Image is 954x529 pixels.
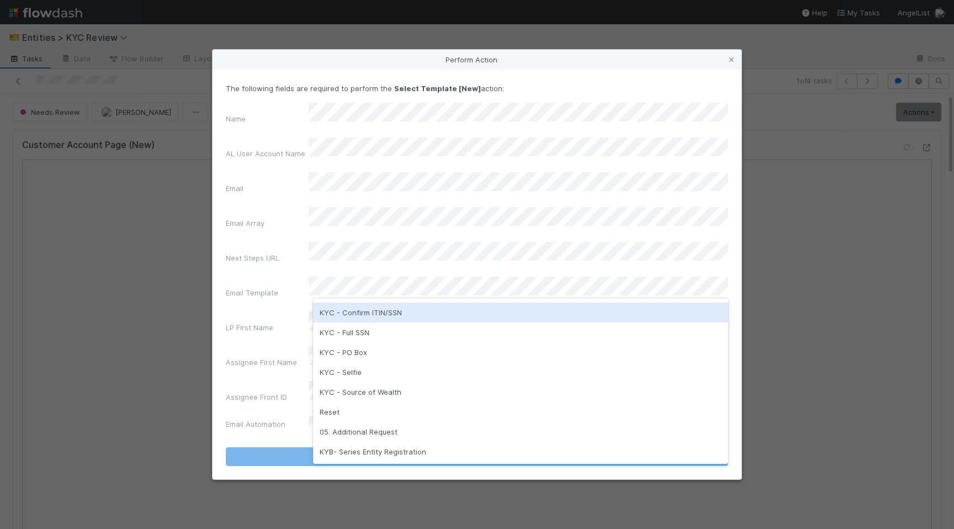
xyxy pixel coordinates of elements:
div: KYC - Source of Wealth [313,382,728,402]
strong: Select Template [New] [394,84,481,93]
label: Email [226,183,243,194]
label: Email Automation [226,419,285,430]
button: Select Template [New] [226,447,728,466]
label: Name [226,113,246,124]
label: AL User Account Name [226,148,305,159]
label: Assignee First Name [226,357,297,368]
div: Perform Action [213,50,741,70]
label: Assignee Front ID [226,392,287,403]
div: KYC - Confirm ITIN/SSN [313,303,728,322]
label: LP First Name [226,322,273,333]
label: Email Template [226,287,278,298]
div: 05. Additional Request [313,422,728,442]
p: The following fields are required to perform the action: [226,83,728,94]
div: KYC - PO Box [313,342,728,362]
div: KYB- Series Entity Registration [313,442,728,462]
label: Email Array [226,218,264,229]
div: KYC - Full SSN [313,322,728,342]
label: Next Steps URL [226,252,279,263]
div: Reset [313,402,728,422]
div: KYC - Selfie [313,362,728,382]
